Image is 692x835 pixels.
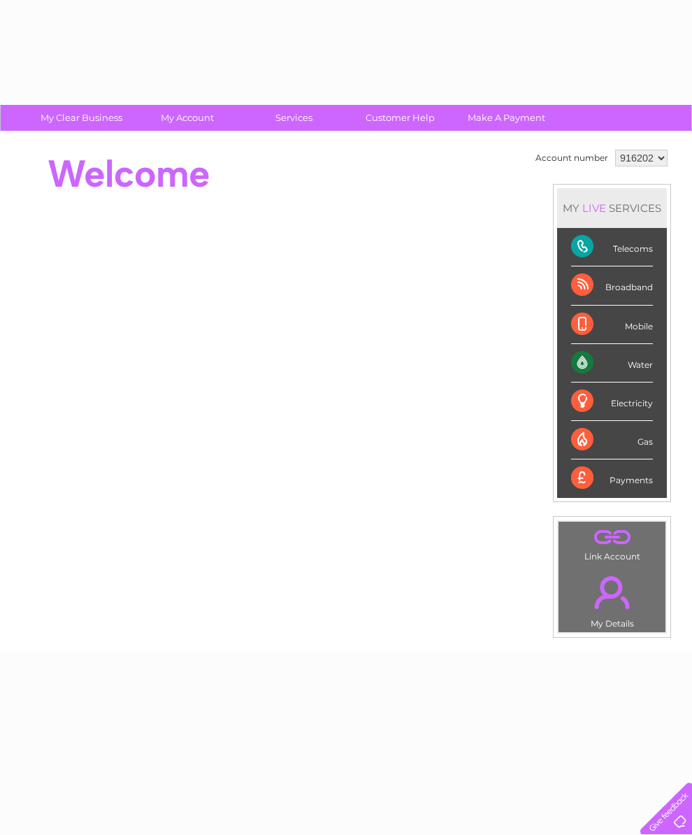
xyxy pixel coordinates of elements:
[571,459,653,497] div: Payments
[571,383,653,421] div: Electricity
[343,105,458,131] a: Customer Help
[571,344,653,383] div: Water
[562,525,662,550] a: .
[571,306,653,344] div: Mobile
[571,421,653,459] div: Gas
[558,521,666,565] td: Link Account
[571,266,653,305] div: Broadband
[532,146,612,170] td: Account number
[558,564,666,633] td: My Details
[579,201,609,215] div: LIVE
[130,105,245,131] a: My Account
[557,188,667,228] div: MY SERVICES
[449,105,564,131] a: Make A Payment
[571,228,653,266] div: Telecoms
[236,105,352,131] a: Services
[24,105,139,131] a: My Clear Business
[562,568,662,617] a: .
